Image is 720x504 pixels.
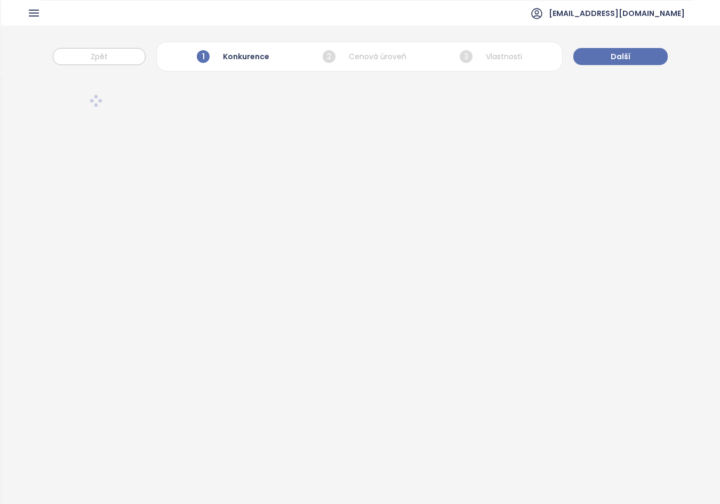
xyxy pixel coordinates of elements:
div: Konkurence [194,47,272,66]
span: 2 [323,50,335,63]
div: Cenová úroveň [320,47,409,66]
div: Vlastnosti [457,47,525,66]
span: Zpět [91,51,108,62]
span: 3 [460,50,473,63]
span: 1 [197,50,210,63]
button: Další [573,48,668,65]
span: [EMAIL_ADDRESS][DOMAIN_NAME] [549,1,685,26]
span: Další [611,51,630,62]
button: Zpět [53,48,146,65]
